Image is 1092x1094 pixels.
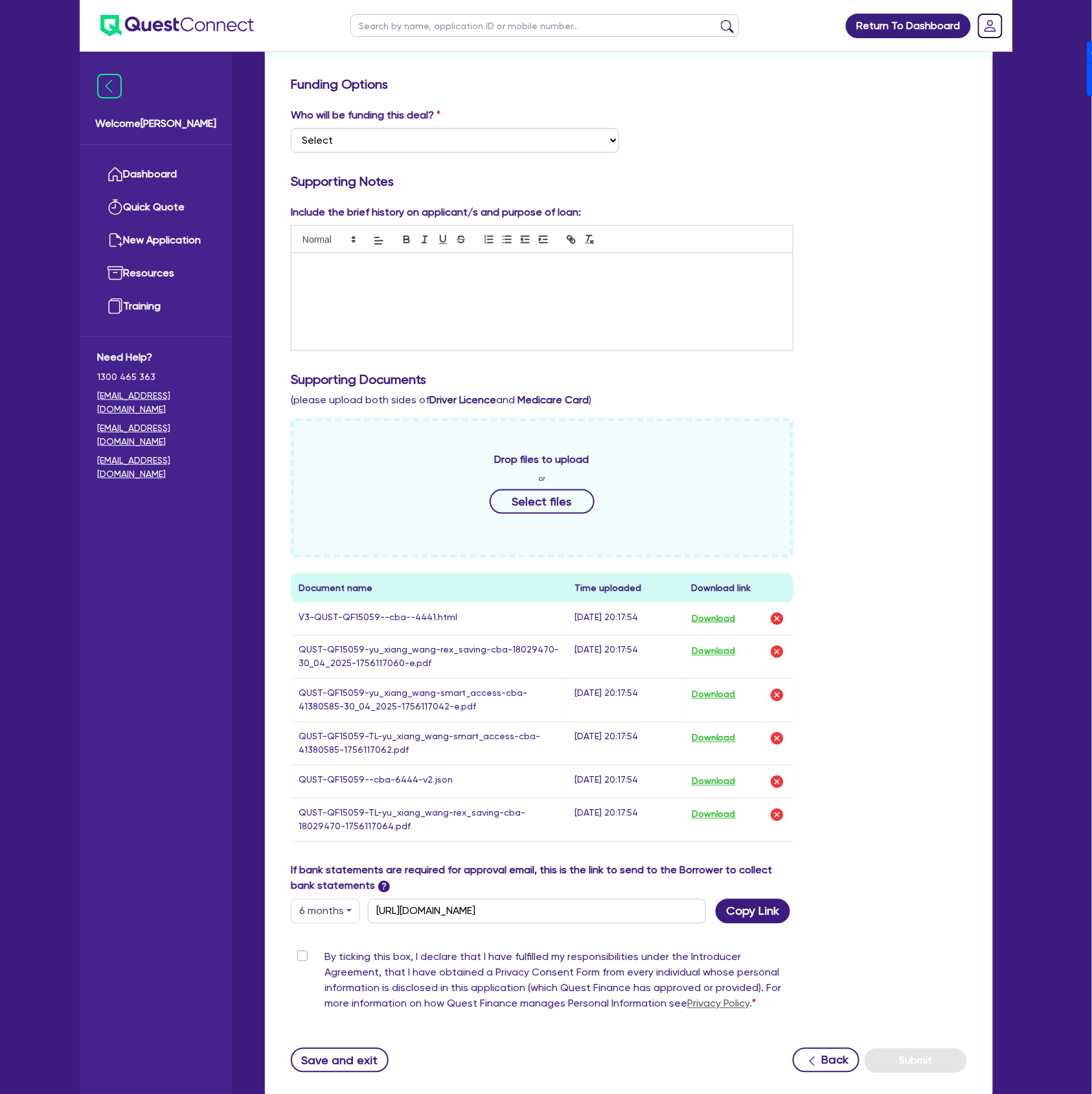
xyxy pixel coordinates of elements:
[518,394,589,406] b: Medicare Card
[97,350,214,365] span: Need Help?
[350,14,739,37] input: Search by name, application ID or mobile number...
[378,881,390,893] span: ?
[291,372,967,387] h3: Supporting Documents
[108,265,123,281] img: resources
[97,389,214,416] a: [EMAIL_ADDRESS][DOMAIN_NAME]
[97,454,214,481] a: [EMAIL_ADDRESS][DOMAIN_NAME]
[291,722,567,765] td: QUST-QF15059-TL-yu_xiang_wang-smart_access-cba-41380585-1756117062.pdf
[291,798,567,842] td: QUST-QF15059-TL-yu_xiang_wang-rex_saving-cba-18029470-1756117064.pdf
[538,473,545,484] span: or
[291,574,567,603] th: Document name
[567,635,683,678] td: [DATE] 20:17:54
[769,774,785,790] img: delete-icon
[97,370,214,384] span: 1300 465 363
[716,899,790,924] button: Copy Link
[97,421,214,449] a: [EMAIL_ADDRESS][DOMAIN_NAME]
[769,644,785,660] img: delete-icon
[291,678,567,722] td: QUST-QF15059-yu_xiang_wang-smart_access-cba-41380585-30_04_2025-1756117042-e.pdf
[846,14,971,38] a: Return To Dashboard
[97,74,122,98] img: icon-menu-close
[769,611,785,627] img: delete-icon
[95,116,216,131] span: Welcome [PERSON_NAME]
[567,722,683,765] td: [DATE] 20:17:54
[769,687,785,703] img: delete-icon
[567,678,683,722] td: [DATE] 20:17:54
[291,107,440,123] label: Who will be funding this deal?
[973,9,1007,43] a: Dropdown toggle
[687,998,749,1010] a: Privacy Policy
[691,687,736,704] button: Download
[691,610,736,627] button: Download
[865,1049,967,1073] button: Submit
[291,205,581,220] label: Include the brief history on applicant/s and purpose of loan:
[97,224,214,257] a: New Application
[429,394,496,406] b: Driver Licence
[108,199,123,215] img: quick-quote
[97,290,214,323] a: Training
[691,643,736,660] button: Download
[97,158,214,191] a: Dashboard
[793,1048,859,1073] button: Back
[291,76,967,92] h3: Funding Options
[97,191,214,224] a: Quick Quote
[691,730,736,747] button: Download
[108,298,123,314] img: training
[691,807,736,823] button: Download
[97,257,214,290] a: Resources
[567,798,683,842] td: [DATE] 20:17:54
[291,603,567,636] td: V3-QUST-QF15059--cba--4441.html
[691,774,736,790] button: Download
[291,394,591,406] span: (please upload both sides of and )
[291,173,967,189] h3: Supporting Notes
[291,765,567,798] td: QUST-QF15059--cba-6444-v2.json
[324,950,793,1017] label: By ticking this box, I declare that I have fulfilled my responsibilities under the Introducer Agr...
[291,899,360,924] button: Dropdown toggle
[291,635,567,678] td: QUST-QF15059-yu_xiang_wang-rex_saving-cba-18029470-30_04_2025-1756117060-e.pdf
[291,863,793,894] label: If bank statements are required for approval email, this is the link to send to the Borrower to c...
[769,731,785,746] img: delete-icon
[490,489,595,514] button: Select files
[495,452,589,467] span: Drop files to upload
[567,765,683,798] td: [DATE] 20:17:54
[769,807,785,823] img: delete-icon
[567,603,683,636] td: [DATE] 20:17:54
[567,574,683,603] th: Time uploaded
[108,232,123,248] img: new-application
[100,15,254,36] img: quest-connect-logo-blue
[291,1048,389,1073] button: Save and exit
[683,574,793,603] th: Download link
